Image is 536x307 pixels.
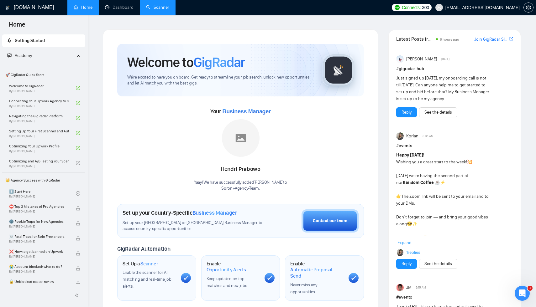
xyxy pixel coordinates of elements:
span: Never miss any opportunities. [290,282,317,294]
span: lock [76,281,80,286]
a: Join GigRadar Slack Community [474,36,508,43]
a: 1️⃣ Start HereBy[PERSON_NAME] [9,187,76,200]
span: lock [76,236,80,241]
a: 1replies [406,249,420,256]
p: Soroni-Agency-Team . [194,186,287,192]
span: ☺️ [423,235,428,240]
span: lock [76,266,80,271]
span: 6 hours ago [440,37,459,42]
strong: Happy [DATE]! [396,152,424,158]
span: 9:15 AM [416,285,426,290]
span: By [PERSON_NAME] [9,270,69,274]
span: Academy [7,53,32,58]
span: By [PERSON_NAME] [9,240,69,243]
span: Your [210,108,271,115]
img: JM [397,284,404,291]
span: double-left [75,292,81,299]
h1: Enable [290,261,344,279]
img: upwork-logo.png [395,5,400,10]
span: 300 [422,4,429,11]
div: Hendri Prabowo [194,164,287,175]
span: check-circle [76,101,80,105]
img: Korlan [397,249,404,256]
span: [PERSON_NAME] [406,56,437,63]
span: We're excited to have you on board. Get ready to streamline your job search, unlock new opportuni... [127,74,313,86]
span: setting [524,5,533,10]
h1: # gigradar-hub [396,65,513,72]
img: logo [5,3,10,13]
span: Connects: [402,4,421,11]
img: Anisuzzaman Khan [397,55,404,63]
span: 😎 [407,221,412,227]
span: 💥 [467,159,472,165]
span: Business Manager [192,209,237,216]
a: export [509,36,513,42]
span: ✨ [412,221,418,227]
span: By [PERSON_NAME] [9,225,69,228]
h1: Welcome to [127,54,245,71]
a: See the details [424,260,452,267]
button: Contact our team [302,209,359,233]
span: Korlan [406,133,418,140]
span: lock [76,251,80,256]
span: rocket [7,38,12,43]
span: 🚀 GigRadar Quick Start [3,69,85,81]
span: 😭 Account blocked: what to do? [9,264,69,270]
a: Navigating the GigRadar PlatformBy[PERSON_NAME] [9,111,76,125]
span: Opportunity Alerts [207,267,246,273]
span: check-circle [76,146,80,150]
a: Welcome to GigRadarBy[PERSON_NAME] [9,81,76,95]
div: Contact our team [313,217,347,224]
li: Getting Started [2,34,85,47]
span: fund-projection-screen [7,53,12,58]
a: homeHome [74,5,92,10]
span: 🌚 Rookie Traps for New Agencies [9,218,69,225]
h1: # events [396,142,513,149]
span: ⛔ Top 3 Mistakes of Pro Agencies [9,203,69,210]
a: Reply [402,109,412,116]
h1: Enable [207,261,260,273]
span: 👉 [396,194,402,199]
span: ⚡ [440,180,445,185]
button: setting [523,3,533,13]
span: ❌ How to get banned on Upwork [9,248,69,255]
span: [DATE] [441,56,449,62]
a: Optimizing and A/B Testing Your Scanner for Better ResultsBy[PERSON_NAME] [9,156,76,170]
span: Keep updated on top matches and new jobs. [207,276,248,288]
img: Korlan [397,132,404,140]
a: Connecting Your Upwork Agency to GigRadarBy[PERSON_NAME] [9,96,76,110]
h1: Set up your Country-Specific [123,209,237,216]
span: check-circle [76,161,80,165]
span: user [437,5,441,10]
a: Reply [402,260,412,267]
span: check-circle [76,191,80,196]
h1: # events [396,294,513,301]
a: dashboardDashboard [105,5,134,10]
span: ☠️ Fatal Traps for Solo Freelancers [9,233,69,240]
button: See the details [419,107,457,117]
img: placeholder.png [222,119,260,157]
div: Wishing you a great start to the week! [DATE] we’re having the second part of our The Zoom link w... [396,152,490,262]
a: setting [523,5,533,10]
span: Scanner [140,261,158,267]
span: By [PERSON_NAME] [9,210,69,213]
span: Enable the scanner for AI matching and real-time job alerts. [123,270,171,289]
span: export [509,36,513,41]
span: check-circle [76,86,80,90]
iframe: Intercom live chat [515,286,530,301]
span: Latest Posts from the GigRadar Community [396,35,434,43]
a: See the details [424,109,452,116]
span: By [PERSON_NAME] [9,255,69,258]
span: GigRadar Automation [117,245,170,252]
button: Reply [396,107,417,117]
span: JM [406,284,412,291]
strong: Random Coffee [403,180,434,185]
span: 8:35 AM [423,133,434,139]
div: Yaay! We have successfully added [PERSON_NAME] to [194,180,287,192]
h1: Set Up a [123,261,158,267]
span: Expand [397,240,412,245]
div: Just signed up [DATE], my onboarding call is not till [DATE]. Can anyone help me to get started t... [396,75,490,102]
span: 👑 Agency Success with GigRadar [3,174,85,187]
span: 🔓 Unblocked cases: review [9,279,69,285]
span: Business Manager [222,108,271,115]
